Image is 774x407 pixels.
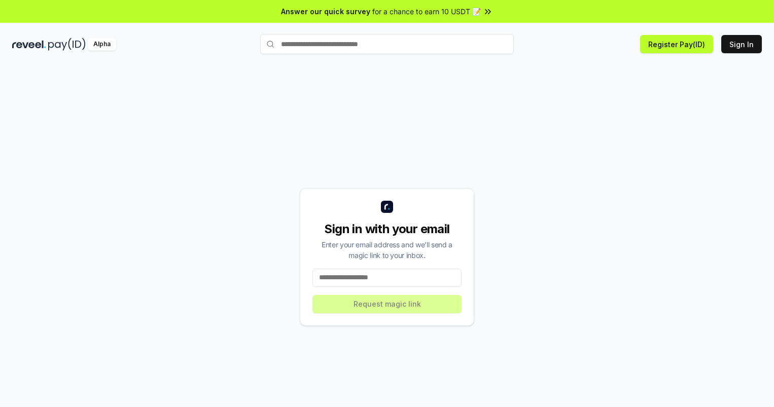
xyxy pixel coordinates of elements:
button: Sign In [721,35,762,53]
img: logo_small [381,201,393,213]
div: Enter your email address and we’ll send a magic link to your inbox. [312,239,462,261]
div: Alpha [88,38,116,51]
img: pay_id [48,38,86,51]
button: Register Pay(ID) [640,35,713,53]
div: Sign in with your email [312,221,462,237]
span: for a chance to earn 10 USDT 📝 [372,6,481,17]
img: reveel_dark [12,38,46,51]
span: Answer our quick survey [281,6,370,17]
